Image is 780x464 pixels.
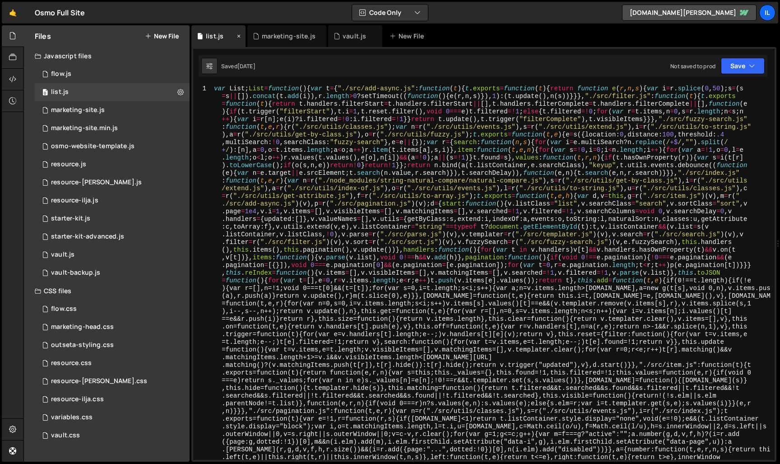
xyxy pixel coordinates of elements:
[35,246,190,264] div: 10598/24130.js
[35,390,190,408] div: 10598/27703.css
[721,58,765,74] button: Save
[51,160,86,169] div: resource.js
[51,142,135,150] div: osmo-website-template.js
[35,155,190,173] div: 10598/27705.js
[221,62,255,70] div: Saved
[51,178,142,187] div: resource-[PERSON_NAME].js
[35,83,190,101] div: 10598/26158.js
[343,32,366,41] div: vault.js
[51,124,118,132] div: marketing-site.min.js
[51,431,80,440] div: vault.css
[35,101,190,119] div: 10598/28174.js
[262,32,316,41] div: marketing-site.js
[352,5,428,21] button: Code Only
[670,62,715,70] div: Not saved to prod
[35,137,190,155] div: 10598/29018.js
[51,251,74,259] div: vault.js
[35,427,190,445] div: 10598/25099.css
[35,228,190,246] div: 10598/44726.js
[51,341,114,349] div: outseta-styling.css
[622,5,757,21] a: [DOMAIN_NAME][PERSON_NAME]
[35,318,190,336] div: 10598/28175.css
[51,305,77,313] div: flow.css
[2,2,24,23] a: 🤙
[759,5,775,21] a: Il
[51,70,71,78] div: flow.js
[51,88,69,96] div: list.js
[35,264,190,282] div: 10598/25101.js
[51,395,104,403] div: resource-ilja.css
[35,119,190,137] div: 10598/28787.js
[35,192,190,210] div: 10598/27700.js
[51,269,100,277] div: vault-backup.js
[145,33,179,40] button: New File
[51,359,92,367] div: resource.css
[51,197,98,205] div: resource-ilja.js
[35,210,190,228] div: 10598/44660.js
[42,89,48,97] span: 0
[237,62,255,70] div: [DATE]
[35,372,190,390] div: 10598/27702.css
[390,32,427,41] div: New File
[24,282,190,300] div: CSS files
[35,31,51,41] h2: Files
[35,300,190,318] div: 10598/27345.css
[35,336,190,354] div: 10598/27499.css
[35,65,190,83] div: 10598/27344.js
[35,173,190,192] div: 10598/27701.js
[51,323,114,331] div: marketing-head.css
[35,408,190,427] div: 10598/27496.css
[35,354,190,372] div: 10598/27699.css
[35,7,85,18] div: Osmo Full Site
[24,47,190,65] div: Javascript files
[51,377,147,385] div: resource-[PERSON_NAME].css
[206,32,223,41] div: list.js
[51,215,90,223] div: starter-kit.js
[51,413,93,422] div: variables.css
[51,233,124,241] div: starter-kit-advanced.js
[51,106,105,114] div: marketing-site.js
